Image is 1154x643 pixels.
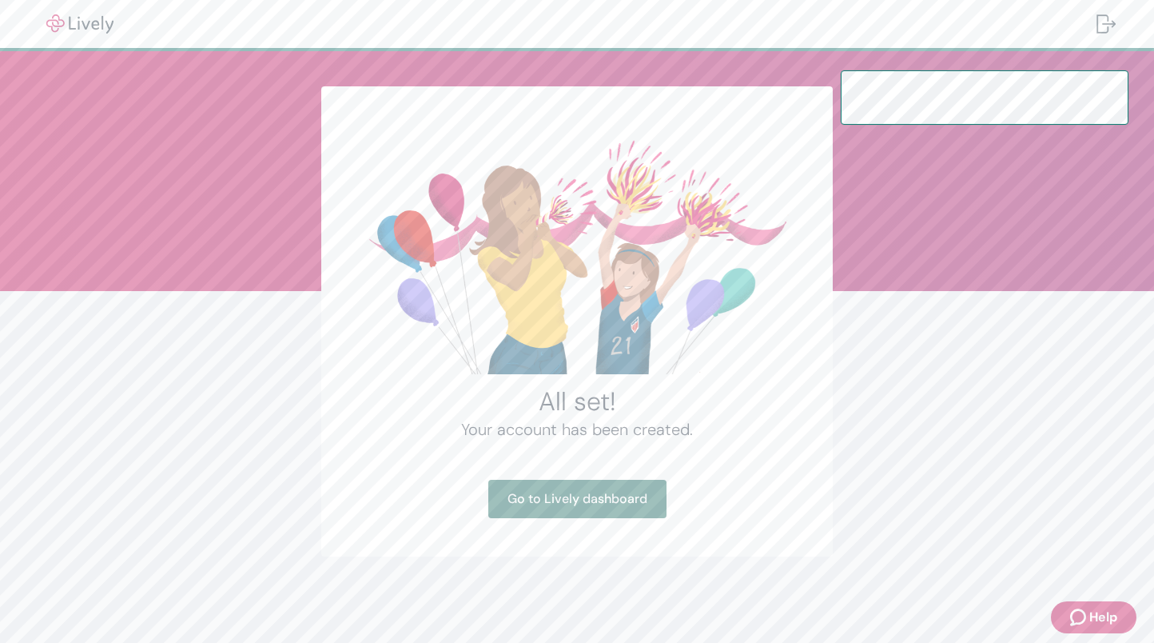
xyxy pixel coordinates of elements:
span: Help [1089,608,1117,627]
button: Log out [1084,5,1128,43]
button: Zendesk support iconHelp [1051,601,1136,633]
img: Lively [35,14,125,34]
h2: All set! [360,385,794,417]
h4: Your account has been created. [360,417,794,441]
svg: Zendesk support icon [1070,608,1089,627]
a: Go to Lively dashboard [488,480,667,518]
